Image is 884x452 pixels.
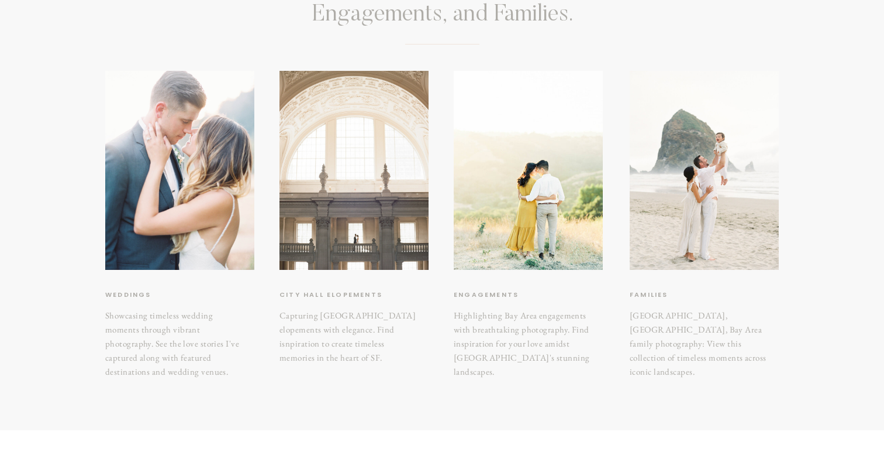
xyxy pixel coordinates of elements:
[105,309,247,349] h3: Showcasing timeless wedding moments through vibrant photography. See the love stories I've captur...
[630,309,772,371] a: [GEOGRAPHIC_DATA], [GEOGRAPHIC_DATA], Bay Area family photography: View this collection of timele...
[454,289,561,301] a: Engagements
[279,309,421,350] h3: Capturing [GEOGRAPHIC_DATA] elopements with elegance. Find isnpiration to create timeless memorie...
[279,289,396,301] a: City hall elopements
[454,309,595,371] h3: Highlighting Bay Area engagements with breathtaking photography. Find inspiration for your love a...
[105,289,203,301] a: weddings
[630,289,744,301] a: Families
